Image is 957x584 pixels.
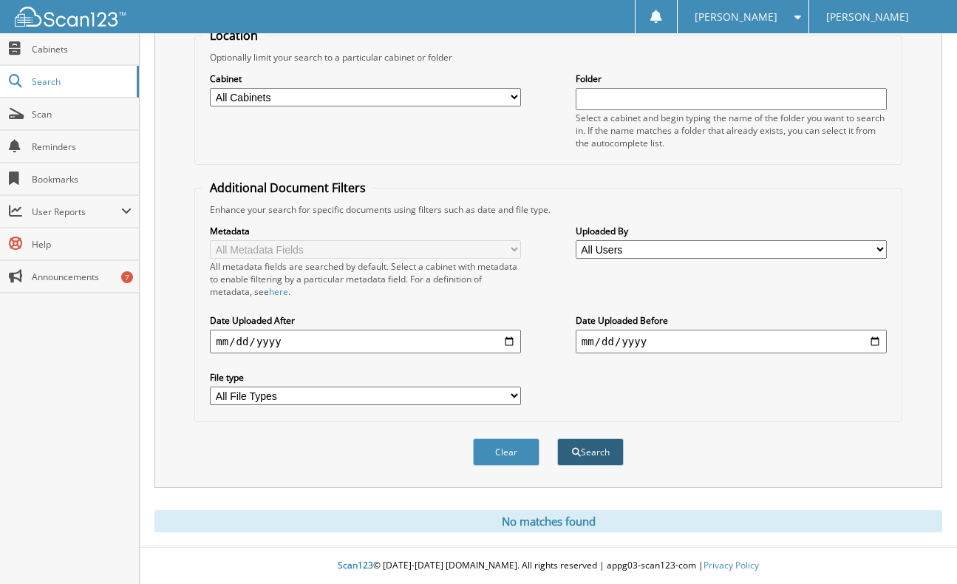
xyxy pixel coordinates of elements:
label: Date Uploaded After [210,314,521,327]
label: Date Uploaded Before [576,314,887,327]
label: Uploaded By [576,225,887,237]
div: © [DATE]-[DATE] [DOMAIN_NAME]. All rights reserved | appg03-scan123-com | [140,548,957,584]
legend: Location [202,27,265,44]
span: [PERSON_NAME] [695,13,777,21]
span: Announcements [32,271,132,283]
div: All metadata fields are searched by default. Select a cabinet with metadata to enable filtering b... [210,260,521,298]
span: Scan [32,108,132,120]
button: Clear [473,438,539,466]
label: Cabinet [210,72,521,85]
label: File type [210,371,521,384]
div: Select a cabinet and begin typing the name of the folder you want to search in. If the name match... [576,112,887,149]
input: start [210,330,521,353]
span: [PERSON_NAME] [826,13,909,21]
span: Scan123 [338,559,373,571]
a: Privacy Policy [704,559,759,571]
a: here [269,285,288,298]
span: Reminders [32,140,132,153]
span: Cabinets [32,43,132,55]
div: 7 [121,271,133,283]
label: Metadata [210,225,521,237]
legend: Additional Document Filters [202,180,373,196]
div: Optionally limit your search to a particular cabinet or folder [202,51,893,64]
span: Search [32,75,129,88]
div: Enhance your search for specific documents using filters such as date and file type. [202,203,893,216]
img: scan123-logo-white.svg [15,7,126,27]
div: No matches found [154,510,942,532]
input: end [576,330,887,353]
span: User Reports [32,206,121,218]
label: Folder [576,72,887,85]
span: Help [32,238,132,251]
button: Search [557,438,624,466]
span: Bookmarks [32,173,132,186]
